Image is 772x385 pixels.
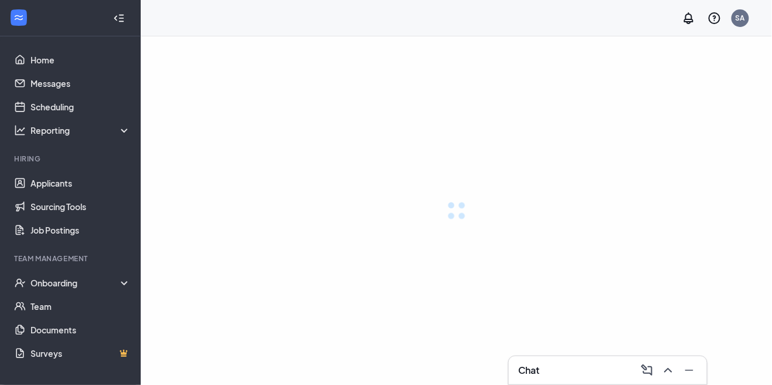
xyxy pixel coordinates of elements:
svg: Collapse [113,12,125,24]
div: Onboarding [30,277,131,289]
svg: QuestionInfo [708,11,722,25]
h3: Chat [518,364,539,377]
svg: WorkstreamLogo [13,12,25,23]
button: ComposeMessage [637,361,655,380]
svg: Analysis [14,124,26,136]
button: Minimize [679,361,698,380]
div: SA [736,13,745,23]
svg: UserCheck [14,277,26,289]
a: Home [30,48,131,72]
a: Team [30,295,131,318]
a: SurveysCrown [30,342,131,365]
div: Hiring [14,154,128,164]
svg: Notifications [682,11,696,25]
a: Job Postings [30,218,131,242]
svg: ComposeMessage [640,363,654,377]
a: Sourcing Tools [30,195,131,218]
svg: ChevronUp [661,363,675,377]
a: Applicants [30,171,131,195]
svg: Minimize [682,363,696,377]
a: Messages [30,72,131,95]
div: Team Management [14,254,128,264]
a: Scheduling [30,95,131,119]
a: Documents [30,318,131,342]
div: Reporting [30,124,131,136]
button: ChevronUp [658,361,676,380]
